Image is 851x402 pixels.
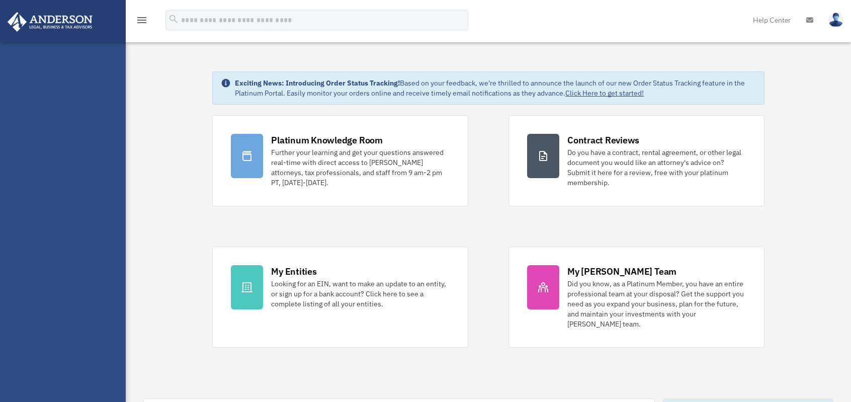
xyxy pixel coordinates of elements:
a: My Entities Looking for an EIN, want to make an update to an entity, or sign up for a bank accoun... [212,247,468,348]
div: My Entities [271,265,316,278]
div: Looking for an EIN, want to make an update to an entity, or sign up for a bank account? Click her... [271,279,450,309]
strong: Exciting News: Introducing Order Status Tracking! [235,78,400,88]
a: Click Here to get started! [565,89,644,98]
a: Contract Reviews Do you have a contract, rental agreement, or other legal document you would like... [508,115,764,206]
i: search [168,14,179,25]
a: My [PERSON_NAME] Team Did you know, as a Platinum Member, you have an entire professional team at... [508,247,764,348]
div: My [PERSON_NAME] Team [567,265,676,278]
a: menu [136,18,148,26]
img: Anderson Advisors Platinum Portal [5,12,96,32]
div: Did you know, as a Platinum Member, you have an entire professional team at your disposal? Get th... [567,279,746,329]
div: Based on your feedback, we're thrilled to announce the launch of our new Order Status Tracking fe... [235,78,756,98]
div: Further your learning and get your questions answered real-time with direct access to [PERSON_NAM... [271,147,450,188]
div: Platinum Knowledge Room [271,134,383,146]
i: menu [136,14,148,26]
a: Platinum Knowledge Room Further your learning and get your questions answered real-time with dire... [212,115,468,206]
div: Do you have a contract, rental agreement, or other legal document you would like an attorney's ad... [567,147,746,188]
img: User Pic [828,13,843,27]
div: Contract Reviews [567,134,639,146]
